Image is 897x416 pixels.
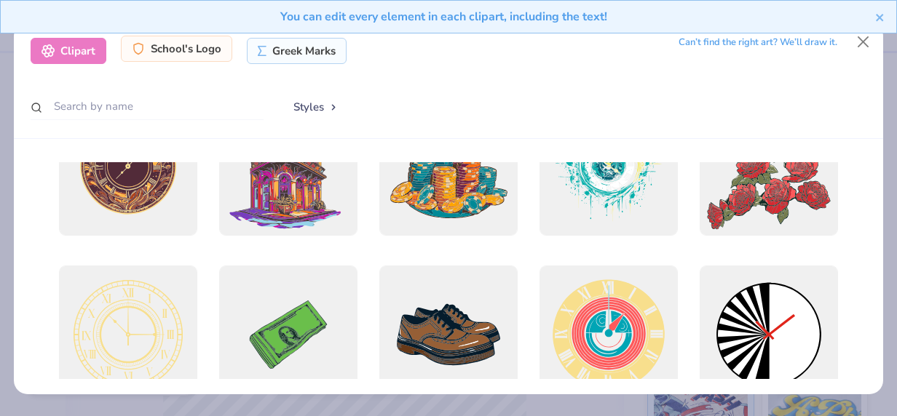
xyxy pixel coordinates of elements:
[31,38,106,64] div: Clipart
[121,36,232,62] div: School's Logo
[875,8,885,25] button: close
[247,38,347,64] div: Greek Marks
[12,8,875,25] div: You can edit every element in each clipart, including the text!
[278,93,354,121] button: Styles
[31,93,264,120] input: Search by name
